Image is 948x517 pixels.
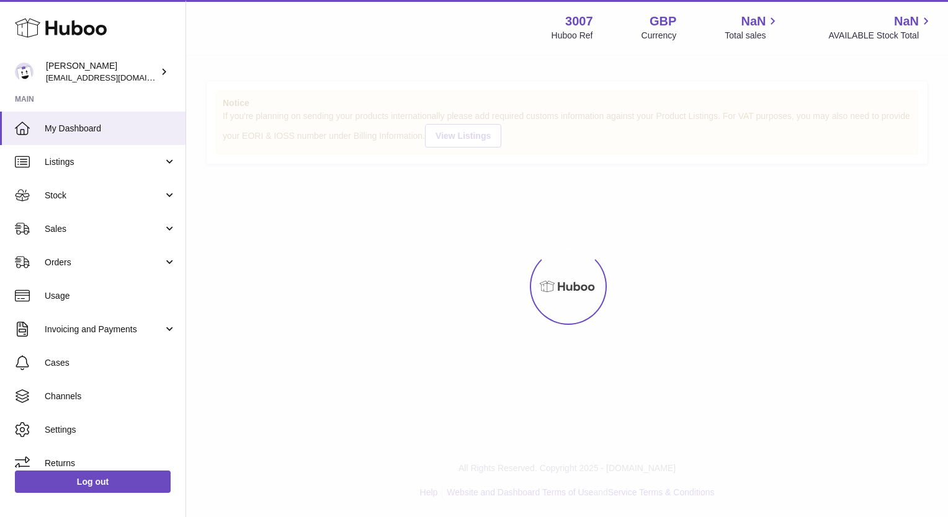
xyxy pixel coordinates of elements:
span: AVAILABLE Stock Total [828,30,933,42]
a: Log out [15,471,171,493]
span: Usage [45,290,176,302]
span: Stock [45,190,163,201]
img: bevmay@maysama.com [15,63,34,81]
span: Listings [45,156,163,168]
div: Currency [642,30,677,42]
a: NaN Total sales [725,13,780,42]
span: Returns [45,457,176,469]
span: Orders [45,257,163,268]
a: NaN AVAILABLE Stock Total [828,13,933,42]
span: Invoicing and Payments [45,324,163,335]
span: My Dashboard [45,123,176,135]
span: Channels [45,391,176,402]
span: Sales [45,223,163,235]
span: Total sales [725,30,780,42]
span: NaN [741,13,766,30]
strong: GBP [650,13,676,30]
span: Settings [45,424,176,436]
strong: 3007 [565,13,593,30]
span: [EMAIL_ADDRESS][DOMAIN_NAME] [46,73,182,82]
span: Cases [45,357,176,369]
div: [PERSON_NAME] [46,60,158,84]
span: NaN [894,13,919,30]
div: Huboo Ref [552,30,593,42]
